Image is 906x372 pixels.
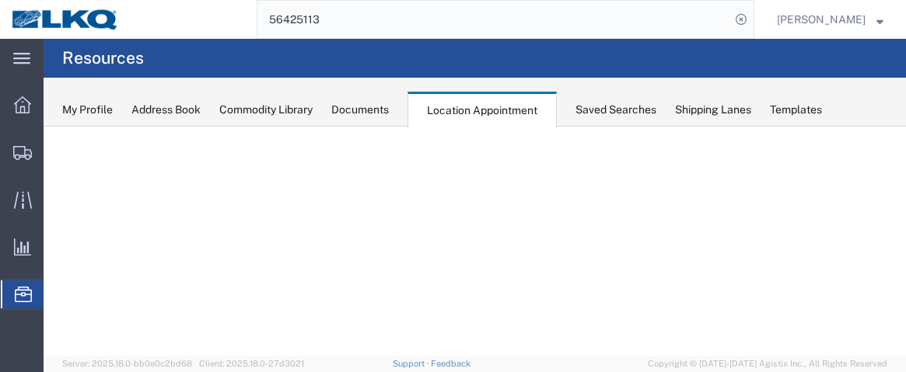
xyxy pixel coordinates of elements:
div: Location Appointment [408,92,557,127]
div: Saved Searches [575,102,656,118]
img: logo [11,8,120,31]
div: Shipping Lanes [675,102,751,118]
button: [PERSON_NAME] [776,10,884,29]
span: Client: 2025.18.0-27d3021 [199,359,304,368]
input: Search for shipment number, reference number [257,1,730,38]
iframe: FS Legacy Container [44,127,906,356]
div: Address Book [131,102,201,118]
div: Commodity Library [219,102,313,118]
span: Server: 2025.18.0-bb0e0c2bd68 [62,359,192,368]
div: Templates [770,102,822,118]
div: Documents [331,102,389,118]
div: My Profile [62,102,113,118]
a: Support [393,359,432,368]
h4: Resources [62,39,144,78]
a: Feedback [431,359,470,368]
span: Copyright © [DATE]-[DATE] Agistix Inc., All Rights Reserved [648,357,887,370]
span: Krisann Metzger [777,11,866,28]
